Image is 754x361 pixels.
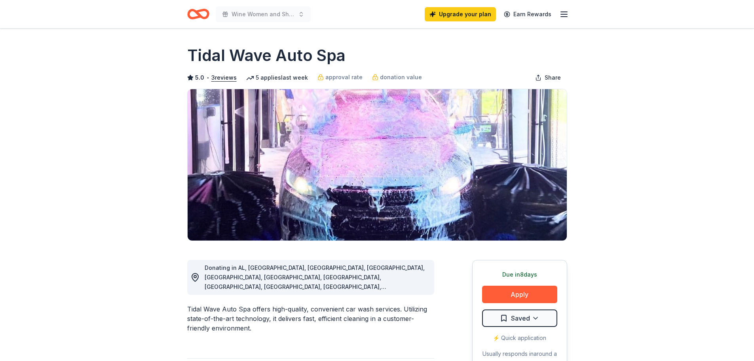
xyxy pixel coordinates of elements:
span: Wine Women and Shoes 2025 [232,10,295,19]
span: 5.0 [195,73,204,82]
a: Upgrade your plan [425,7,496,21]
span: donation value [380,73,422,82]
span: • [206,74,209,81]
div: Tidal Wave Auto Spa offers high-quality, convenient car wash services. Utilizing state-of-the-art... [187,304,434,333]
button: Saved [482,309,557,327]
div: 5 applies last week [246,73,308,82]
button: Share [529,70,567,86]
button: Wine Women and Shoes 2025 [216,6,311,22]
a: Home [187,5,209,23]
a: Earn Rewards [499,7,556,21]
span: Share [545,73,561,82]
span: Donating in AL, [GEOGRAPHIC_DATA], [GEOGRAPHIC_DATA], [GEOGRAPHIC_DATA], [GEOGRAPHIC_DATA], [GEOG... [205,264,425,338]
div: Due in 8 days [482,270,557,279]
a: donation value [372,73,422,82]
a: approval rate [317,73,363,82]
img: Image for Tidal Wave Auto Spa [188,89,567,241]
button: 3reviews [211,73,237,82]
h1: Tidal Wave Auto Spa [187,44,346,67]
span: Saved [511,313,530,323]
div: ⚡️ Quick application [482,333,557,343]
button: Apply [482,286,557,303]
span: approval rate [325,73,363,82]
